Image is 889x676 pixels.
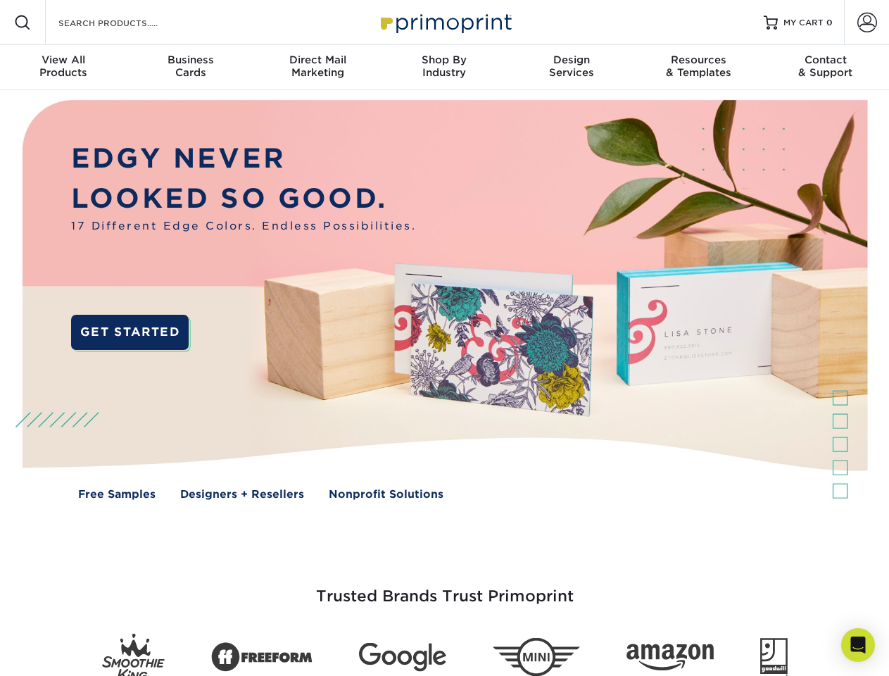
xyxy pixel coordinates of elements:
p: EDGY NEVER [71,139,416,179]
div: Cards [127,54,253,79]
span: MY CART [783,17,824,29]
a: GET STARTED [71,315,189,350]
a: Shop ByIndustry [381,45,507,90]
a: Direct MailMarketing [254,45,381,90]
span: Design [508,54,635,66]
input: SEARCH PRODUCTS..... [57,14,194,31]
span: Contact [762,54,889,66]
div: Open Intercom Messenger [841,628,875,662]
iframe: Google Customer Reviews [4,633,120,671]
div: & Support [762,54,889,79]
a: Resources& Templates [635,45,762,90]
img: Google [359,643,446,672]
p: LOOKED SO GOOD. [71,179,416,219]
div: & Templates [635,54,762,79]
span: 17 Different Edge Colors. Endless Possibilities. [71,218,416,234]
div: Services [508,54,635,79]
div: Industry [381,54,507,79]
span: Shop By [381,54,507,66]
a: BusinessCards [127,45,253,90]
span: 0 [826,18,833,27]
a: Contact& Support [762,45,889,90]
img: Goodwill [760,638,788,676]
div: Marketing [254,54,381,79]
img: Primoprint [374,7,515,37]
span: Resources [635,54,762,66]
h3: Trusted Brands Trust Primoprint [33,553,857,622]
a: Free Samples [78,487,156,503]
a: DesignServices [508,45,635,90]
a: Designers + Resellers [180,487,304,503]
a: Nonprofit Solutions [329,487,443,503]
img: Amazon [626,644,714,671]
span: Direct Mail [254,54,381,66]
span: Business [127,54,253,66]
